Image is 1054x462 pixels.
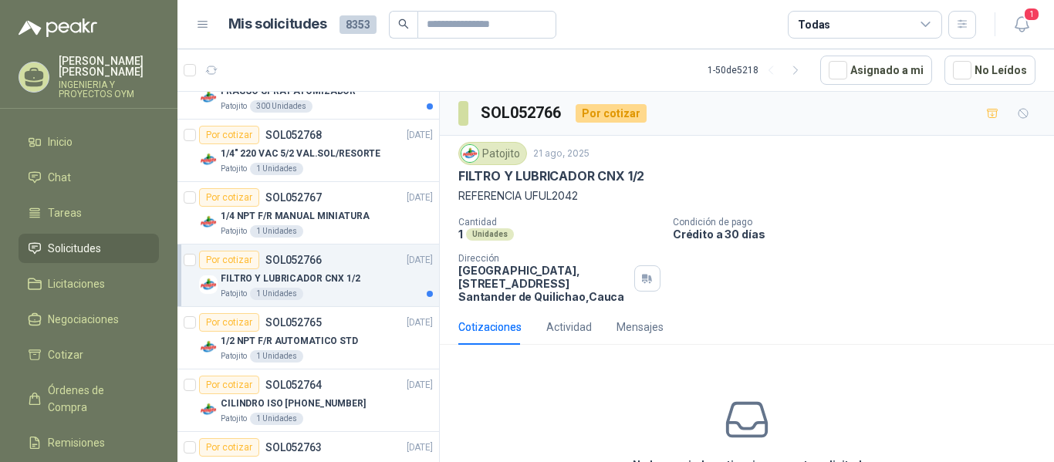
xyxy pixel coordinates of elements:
img: Company Logo [199,150,218,169]
a: Por cotizarSOL052767[DATE] Company Logo1/4 NPT F/R MANUAL MINIATURAPatojito1 Unidades [177,182,439,244]
img: Company Logo [461,145,478,162]
img: Company Logo [199,275,218,294]
p: [DATE] [407,128,433,143]
span: Órdenes de Compra [48,382,144,416]
button: Asignado a mi [820,56,932,85]
div: Cotizaciones [458,319,522,336]
p: REFERENCIA UFUL2042 [458,187,1035,204]
h1: Mis solicitudes [228,13,327,35]
p: INGENIERIA Y PROYECTOS OYM [59,80,159,99]
span: Solicitudes [48,240,101,257]
h3: SOL052766 [481,101,563,125]
div: Patojito [458,142,527,165]
button: 1 [1008,11,1035,39]
p: 1 [458,228,463,241]
a: Solicitudes [19,234,159,263]
div: 1 Unidades [250,288,303,300]
button: No Leídos [944,56,1035,85]
a: Por cotizarSOL052765[DATE] Company Logo1/2 NPT F/R AUTOMATICO STDPatojito1 Unidades [177,307,439,369]
div: Por cotizar [576,104,647,123]
span: 1 [1023,7,1040,22]
p: [DATE] [407,191,433,205]
p: [DATE] [407,253,433,268]
div: Mensajes [617,319,664,336]
div: Por cotizar [199,126,259,144]
p: Patojito [221,225,247,238]
img: Logo peakr [19,19,97,37]
p: CILINDRO ISO [PHONE_NUMBER] [221,396,366,411]
a: Por cotizarSOL052766[DATE] Company LogoFILTRO Y LUBRICADOR CNX 1/2Patojito1 Unidades [177,244,439,307]
div: Por cotizar [199,376,259,394]
img: Company Logo [199,213,218,231]
p: FILTRO Y LUBRICADOR CNX 1/2 [221,271,360,286]
p: FILTRO Y LUBRICADOR CNX 1/2 [458,168,644,184]
p: SOL052766 [265,255,322,265]
div: Por cotizar [199,438,259,457]
p: SOL052765 [265,317,322,328]
p: SOL052764 [265,379,322,390]
span: 8353 [340,15,377,34]
p: [DATE] [407,378,433,393]
div: Unidades [466,228,514,241]
a: Por cotizarSOL052768[DATE] Company Logo1/4" 220 VAC 5/2 VAL.SOL/RESORTEPatojito1 Unidades [177,120,439,182]
div: 1 Unidades [250,350,303,363]
div: Por cotizar [199,188,259,207]
a: Inicio [19,127,159,157]
a: Cotizar [19,340,159,369]
p: [DATE] [407,315,433,330]
span: search [398,19,409,29]
p: [PERSON_NAME] [PERSON_NAME] [59,56,159,77]
p: Condición de pago [673,217,1048,228]
span: Licitaciones [48,275,105,292]
span: Remisiones [48,434,105,451]
p: Patojito [221,288,247,300]
p: Patojito [221,100,247,113]
div: Por cotizar [199,251,259,269]
div: 1 - 50 de 5218 [708,58,808,83]
div: Por cotizar [199,313,259,332]
a: Tareas [19,198,159,228]
a: Negociaciones [19,305,159,334]
p: 1/2 NPT F/R AUTOMATICO STD [221,334,358,349]
p: Dirección [458,253,628,264]
p: Cantidad [458,217,660,228]
p: SOL052767 [265,192,322,203]
span: Chat [48,169,71,186]
p: Patojito [221,163,247,175]
p: Patojito [221,413,247,425]
div: 1 Unidades [250,225,303,238]
div: 1 Unidades [250,163,303,175]
span: Cotizar [48,346,83,363]
a: Órdenes de Compra [19,376,159,422]
img: Company Logo [199,400,218,419]
div: Todas [798,16,830,33]
p: 21 ago, 2025 [533,147,589,161]
img: Company Logo [199,88,218,106]
span: Tareas [48,204,82,221]
p: [GEOGRAPHIC_DATA], [STREET_ADDRESS] Santander de Quilichao , Cauca [458,264,628,303]
p: SOL052763 [265,442,322,453]
a: Remisiones [19,428,159,457]
p: SOL052768 [265,130,322,140]
div: Actividad [546,319,592,336]
img: Company Logo [199,338,218,356]
a: Por cotizarSOL052764[DATE] Company LogoCILINDRO ISO [PHONE_NUMBER]Patojito1 Unidades [177,369,439,432]
p: 1/4 NPT F/R MANUAL MINIATURA [221,209,370,224]
p: [DATE] [407,440,433,455]
p: 1/4" 220 VAC 5/2 VAL.SOL/RESORTE [221,147,380,161]
p: Crédito a 30 días [673,228,1048,241]
div: 1 Unidades [250,413,303,425]
a: Chat [19,163,159,192]
div: 300 Unidades [250,100,312,113]
p: Patojito [221,350,247,363]
a: Licitaciones [19,269,159,298]
span: Negociaciones [48,311,119,328]
span: Inicio [48,133,73,150]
